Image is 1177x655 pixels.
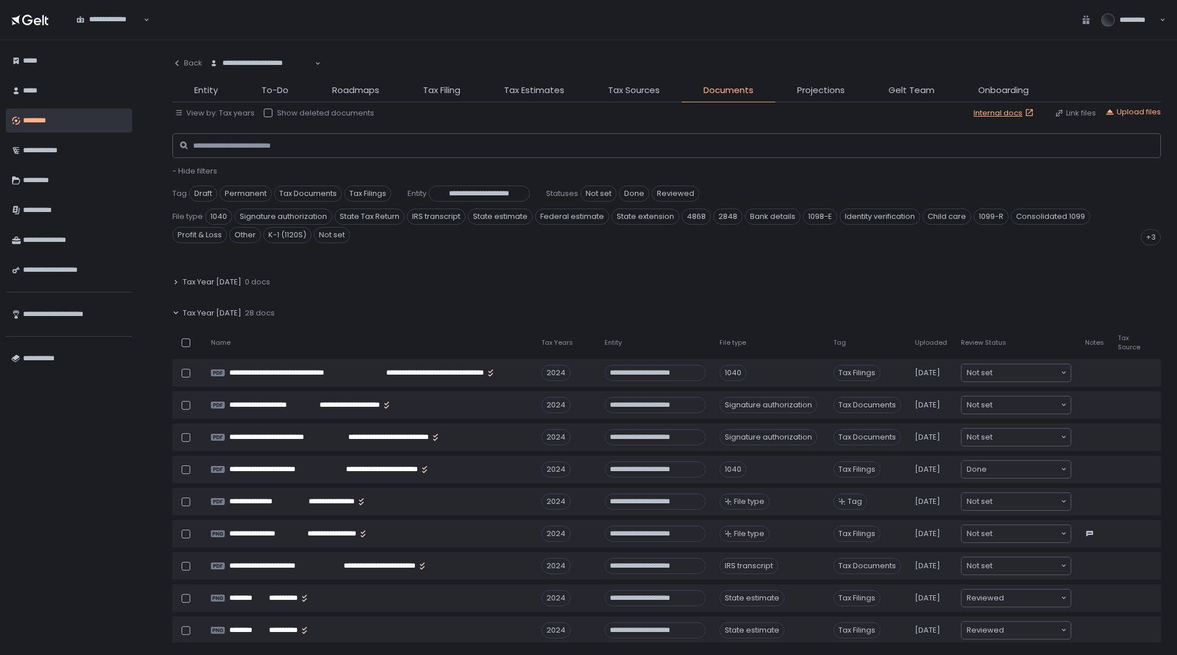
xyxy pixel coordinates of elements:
span: [DATE] [915,400,940,410]
span: Permanent [220,186,272,202]
span: Done [619,186,649,202]
span: Projections [797,84,845,97]
input: Search for option [993,431,1060,443]
span: Not set [967,560,993,572]
input: Search for option [993,528,1060,540]
div: State estimate [720,622,784,638]
span: Not set [314,227,350,243]
span: Profit & Loss [172,227,227,243]
input: Search for option [210,68,314,80]
span: Review Status [961,338,1006,347]
span: Tax Documents [833,558,901,574]
span: Notes [1085,338,1104,347]
button: Upload files [1105,107,1161,117]
span: [DATE] [915,432,940,442]
div: Signature authorization [720,429,817,445]
span: Roadmaps [332,84,379,97]
span: IRS transcript [407,209,466,225]
span: File type [734,529,764,539]
div: Search for option [69,8,149,32]
span: File type [720,338,746,347]
span: State Tax Return [334,209,405,225]
span: Other [229,227,261,243]
span: Reviewed [967,625,1004,636]
div: IRS transcript [720,558,778,574]
span: Not set [967,528,993,540]
div: Search for option [961,396,1071,414]
span: Not set [967,496,993,507]
span: Federal estimate [535,209,609,225]
span: Entity [194,84,218,97]
span: 1040 [205,209,232,225]
span: 1099-R [974,209,1009,225]
span: [DATE] [915,625,940,635]
span: Tax Documents [833,429,901,445]
span: Done [967,464,987,475]
span: [DATE] [915,561,940,571]
div: +3 [1141,229,1161,245]
span: Tax Filings [833,622,880,638]
span: [DATE] [915,464,940,475]
span: Entity [605,338,622,347]
span: Consolidated 1099 [1011,209,1090,225]
span: Draft [189,186,217,202]
div: 2024 [541,526,571,542]
div: Search for option [961,589,1071,607]
span: Reviewed [967,592,1004,604]
span: File type [172,211,203,222]
div: Signature authorization [720,397,817,413]
input: Search for option [1004,625,1060,636]
span: Tax Filings [344,186,391,202]
span: K-1 (1120S) [263,227,311,243]
div: Search for option [961,622,1071,639]
div: Search for option [961,493,1071,510]
div: Search for option [961,557,1071,575]
div: State estimate [720,590,784,606]
span: Tax Documents [274,186,342,202]
span: Entity [407,188,426,199]
span: Child care [922,209,971,225]
span: Tax Sources [608,84,660,97]
span: [DATE] [915,593,940,603]
span: Tax Filings [833,590,880,606]
span: Tag [833,338,846,347]
span: State estimate [468,209,533,225]
span: Reviewed [652,186,699,202]
span: 2848 [713,209,743,225]
span: [DATE] [915,368,940,378]
span: 4868 [682,209,711,225]
span: [DATE] [915,529,940,539]
span: Documents [703,84,753,97]
span: Not set [967,367,993,379]
span: 1098-E [803,209,837,225]
span: Bank details [745,209,801,225]
span: State extension [611,209,679,225]
button: Link files [1055,108,1096,118]
a: Internal docs [974,108,1036,118]
span: Tax Filing [423,84,460,97]
div: 2024 [541,622,571,638]
span: Tax Filings [833,365,880,381]
input: Search for option [987,464,1060,475]
span: Tag [172,188,187,199]
span: To-Do [261,84,289,97]
input: Search for option [993,560,1060,572]
div: Search for option [202,52,321,76]
button: - Hide filters [172,166,217,176]
span: Not set [967,431,993,443]
span: [DATE] [915,496,940,507]
div: 1040 [720,365,747,381]
span: Not set [580,186,617,202]
span: 0 docs [245,277,270,287]
span: Tax Documents [833,397,901,413]
input: Search for option [993,399,1060,411]
div: Search for option [961,429,1071,446]
input: Search for option [993,367,1060,379]
span: Tax Years [541,338,573,347]
button: View by: Tax years [175,108,255,118]
span: Signature authorization [234,209,332,225]
div: 2024 [541,429,571,445]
